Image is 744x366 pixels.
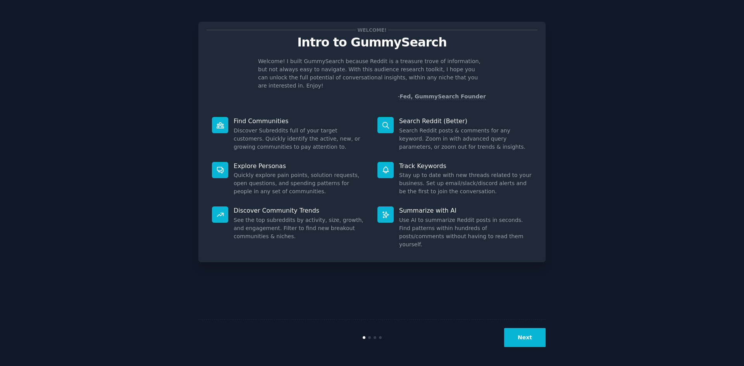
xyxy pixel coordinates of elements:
p: Welcome! I built GummySearch because Reddit is a treasure trove of information, but not always ea... [258,57,486,90]
dd: Stay up to date with new threads related to your business. Set up email/slack/discord alerts and ... [399,171,532,196]
dd: Search Reddit posts & comments for any keyword. Zoom in with advanced query parameters, or zoom o... [399,127,532,151]
p: Search Reddit (Better) [399,117,532,125]
dd: See the top subreddits by activity, size, growth, and engagement. Filter to find new breakout com... [234,216,367,241]
p: Summarize with AI [399,206,532,215]
p: Find Communities [234,117,367,125]
dd: Discover Subreddits full of your target customers. Quickly identify the active, new, or growing c... [234,127,367,151]
p: Discover Community Trends [234,206,367,215]
dd: Use AI to summarize Reddit posts in seconds. Find patterns within hundreds of posts/comments with... [399,216,532,249]
button: Next [504,328,546,347]
p: Track Keywords [399,162,532,170]
span: Welcome! [356,26,388,34]
p: Intro to GummySearch [207,36,537,49]
div: - [398,93,486,101]
a: Fed, GummySearch Founder [400,93,486,100]
dd: Quickly explore pain points, solution requests, open questions, and spending patterns for people ... [234,171,367,196]
p: Explore Personas [234,162,367,170]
